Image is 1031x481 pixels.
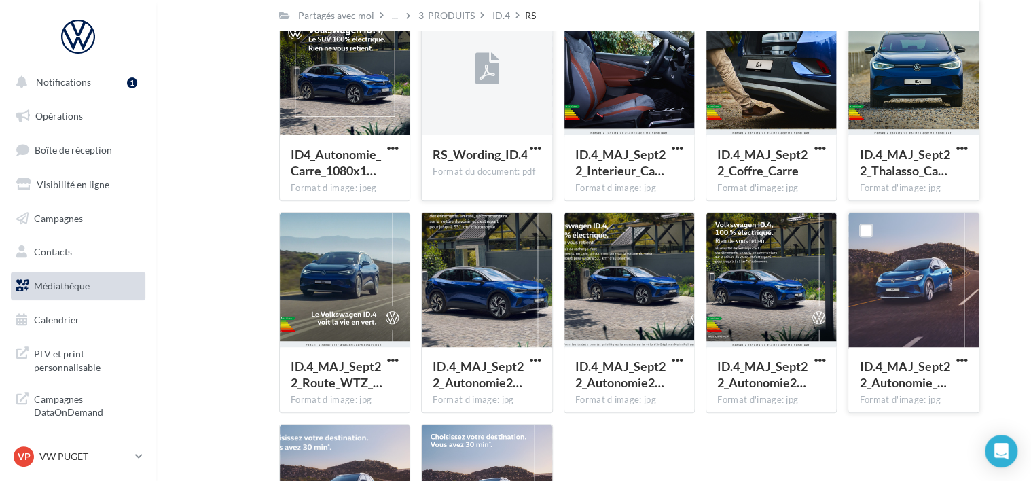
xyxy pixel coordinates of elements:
a: Campagnes DataOnDemand [8,385,148,425]
span: ID4_Autonomie_Carre_1080x1080 [291,147,381,178]
span: Médiathèque [34,280,90,291]
div: RS [525,9,536,22]
span: Opérations [35,110,83,122]
div: Format du document: pdf [433,166,541,178]
span: VP [18,450,31,463]
span: ID.4_MAJ_Sept22_Autonomie2_GMB [575,359,666,390]
span: ID.4_MAJ_Sept22_Interieur_Carre [575,147,666,178]
div: Format d'image: jpg [575,182,683,194]
a: Contacts [8,238,148,266]
span: Campagnes [34,212,83,224]
div: Format d'image: jpg [717,394,825,406]
span: RS_Wording_ID.4 [433,147,527,162]
div: Open Intercom Messenger [985,435,1017,467]
div: Format d'image: jpg [859,394,967,406]
a: PLV et print personnalisable [8,339,148,379]
div: ... [389,6,401,25]
div: Format d'image: jpg [717,182,825,194]
span: ID.4_MAJ_Sept22_Thalasso_Carre [859,147,949,178]
span: ID.4_MAJ_Sept22_Coffre_Carre [717,147,808,178]
a: Visibilité en ligne [8,171,148,199]
span: ID.4_MAJ_Sept22_Autonomie2_Carre [717,359,808,390]
div: 3_PRODUITS [418,9,475,22]
a: Opérations [8,102,148,130]
span: PLV et print personnalisable [34,344,140,374]
span: Contacts [34,246,72,257]
span: ID.4_MAJ_Sept22_Route_WTZ_carre [291,359,382,390]
a: Campagnes [8,204,148,233]
span: Campagnes DataOnDemand [34,390,140,419]
div: Format d'image: jpg [291,394,399,406]
div: Partagés avec moi [298,9,374,22]
button: Notifications 1 [8,68,143,96]
span: Calendrier [34,314,79,325]
a: Calendrier [8,306,148,334]
span: Notifications [36,76,91,88]
span: Visibilité en ligne [37,179,109,190]
a: Boîte de réception [8,135,148,164]
span: ID.4_MAJ_Sept22_Autonomie_Story [859,359,949,390]
span: ID.4_MAJ_Sept22_Autonomie2_STORY [433,359,523,390]
div: Format d'image: jpg [859,182,967,194]
div: ID.4 [492,9,510,22]
div: 1 [127,77,137,88]
div: Format d'image: jpg [575,394,683,406]
span: Boîte de réception [35,144,112,156]
div: Format d'image: jpg [433,394,541,406]
p: VW PUGET [39,450,130,463]
a: VP VW PUGET [11,444,145,469]
a: Médiathèque [8,272,148,300]
div: Format d'image: jpeg [291,182,399,194]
